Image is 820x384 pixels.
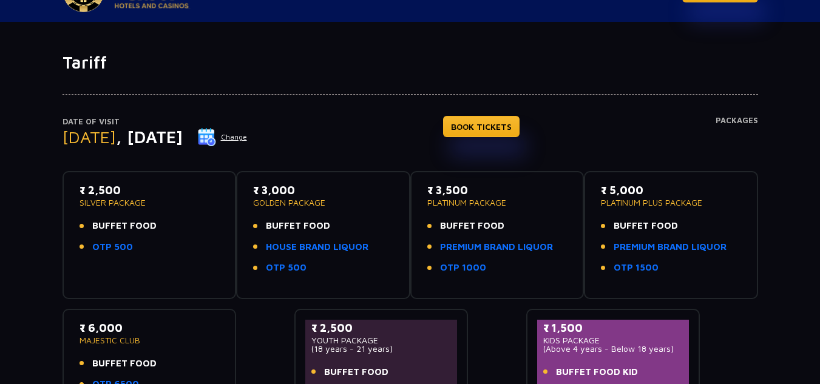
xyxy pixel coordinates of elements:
p: YOUTH PACKAGE [311,336,452,345]
a: OTP 1000 [440,261,486,275]
p: PLATINUM PLUS PACKAGE [601,198,741,207]
a: BOOK TICKETS [443,116,520,137]
a: PREMIUM BRAND LIQUOR [440,240,553,254]
span: BUFFET FOOD [324,365,388,379]
p: ₹ 1,500 [543,320,683,336]
span: BUFFET FOOD KID [556,365,638,379]
p: ₹ 3,000 [253,182,393,198]
a: OTP 1500 [614,261,659,275]
p: ₹ 3,500 [427,182,568,198]
a: OTP 500 [266,261,307,275]
button: Change [197,127,248,147]
span: BUFFET FOOD [440,219,504,233]
span: BUFFET FOOD [92,357,157,371]
span: , [DATE] [116,127,183,147]
p: ₹ 2,500 [80,182,220,198]
p: Date of Visit [63,116,248,128]
p: ₹ 5,000 [601,182,741,198]
p: ₹ 2,500 [311,320,452,336]
a: OTP 500 [92,240,133,254]
span: BUFFET FOOD [614,219,678,233]
span: [DATE] [63,127,116,147]
a: PREMIUM BRAND LIQUOR [614,240,727,254]
p: (Above 4 years - Below 18 years) [543,345,683,353]
p: ₹ 6,000 [80,320,220,336]
span: BUFFET FOOD [266,219,330,233]
p: KIDS PACKAGE [543,336,683,345]
p: GOLDEN PACKAGE [253,198,393,207]
h1: Tariff [63,52,758,73]
h4: Packages [716,116,758,160]
p: PLATINUM PACKAGE [427,198,568,207]
span: BUFFET FOOD [92,219,157,233]
p: SILVER PACKAGE [80,198,220,207]
p: MAJESTIC CLUB [80,336,220,345]
a: HOUSE BRAND LIQUOR [266,240,368,254]
p: (18 years - 21 years) [311,345,452,353]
